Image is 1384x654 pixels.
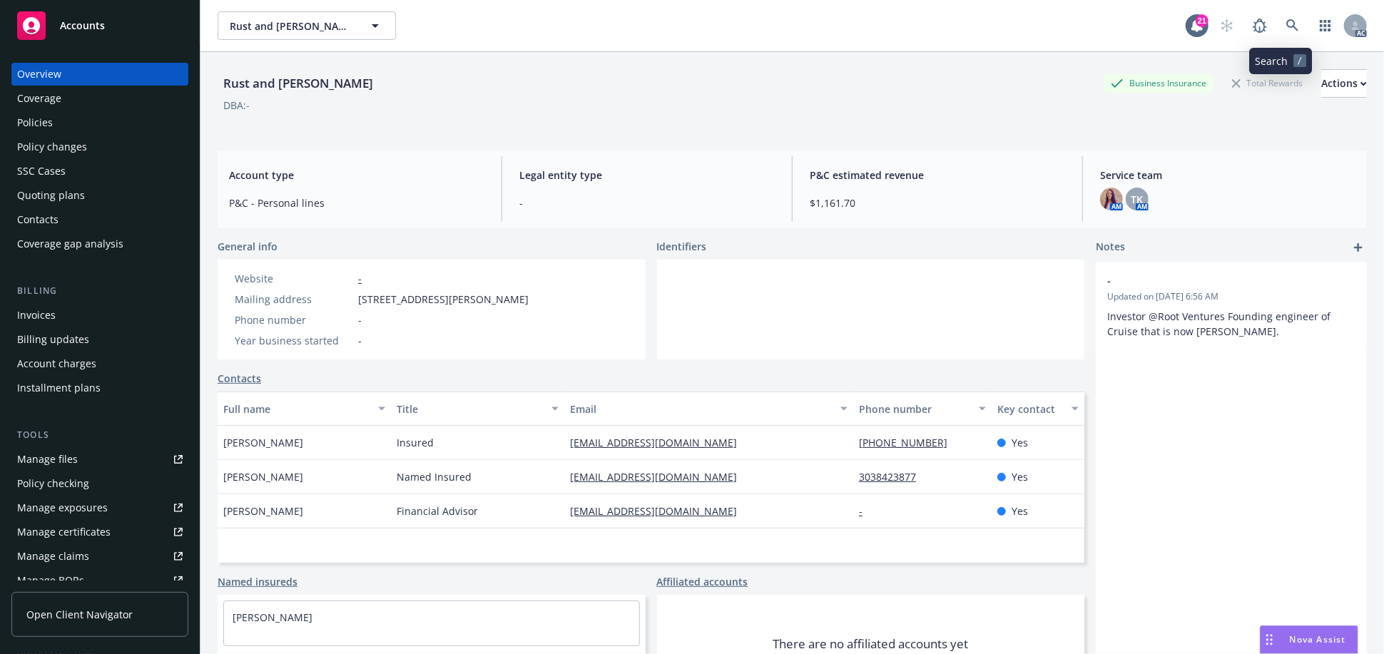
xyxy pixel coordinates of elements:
[230,19,353,34] span: Rust and [PERSON_NAME]
[17,328,89,351] div: Billing updates
[17,111,53,134] div: Policies
[11,136,188,158] a: Policy changes
[397,504,478,518] span: Financial Advisor
[810,168,1065,183] span: P&C estimated revenue
[11,304,188,327] a: Invoices
[17,448,78,471] div: Manage files
[859,504,874,518] a: -
[397,469,472,484] span: Named Insured
[17,569,84,592] div: Manage BORs
[657,574,748,589] a: Affiliated accounts
[11,496,188,519] a: Manage exposures
[11,448,188,471] a: Manage files
[229,195,484,210] span: P&C - Personal lines
[11,284,188,298] div: Billing
[570,504,748,518] a: [EMAIL_ADDRESS][DOMAIN_NAME]
[1096,239,1125,256] span: Notes
[223,504,303,518] span: [PERSON_NAME]
[859,436,959,449] a: [PHONE_NUMBER]
[223,469,303,484] span: [PERSON_NAME]
[11,87,188,110] a: Coverage
[1100,168,1355,183] span: Service team
[1107,290,1355,303] span: Updated on [DATE] 6:56 AM
[17,184,85,207] div: Quoting plans
[358,333,362,348] span: -
[1012,435,1028,450] span: Yes
[17,545,89,568] div: Manage claims
[358,312,362,327] span: -
[997,402,1063,417] div: Key contact
[1096,262,1367,350] div: -Updated on [DATE] 6:56 AMInvestor @Root Ventures Founding engineer of Cruise that is now [PERSON...
[235,271,352,286] div: Website
[1225,74,1310,92] div: Total Rewards
[11,208,188,231] a: Contacts
[1311,11,1340,40] a: Switch app
[519,168,775,183] span: Legal entity type
[17,496,108,519] div: Manage exposures
[233,610,312,624] a: [PERSON_NAME]
[570,470,748,484] a: [EMAIL_ADDRESS][DOMAIN_NAME]
[391,392,564,426] button: Title
[1261,626,1278,653] div: Drag to move
[1213,11,1241,40] a: Start snowing
[1321,69,1367,98] button: Actions
[11,160,188,183] a: SSC Cases
[11,472,188,495] a: Policy checking
[358,272,362,285] a: -
[218,392,391,426] button: Full name
[1196,14,1209,27] div: 21
[60,20,105,31] span: Accounts
[810,195,1065,210] span: $1,161.70
[17,233,123,255] div: Coverage gap analysis
[1012,469,1028,484] span: Yes
[657,239,707,254] span: Identifiers
[1246,11,1274,40] a: Report a Bug
[17,208,58,231] div: Contacts
[223,435,303,450] span: [PERSON_NAME]
[11,569,188,592] a: Manage BORs
[218,11,396,40] button: Rust and [PERSON_NAME]
[1107,310,1333,338] span: Investor @Root Ventures Founding engineer of Cruise that is now [PERSON_NAME].
[1278,11,1307,40] a: Search
[26,607,133,622] span: Open Client Navigator
[17,160,66,183] div: SSC Cases
[358,292,529,307] span: [STREET_ADDRESS][PERSON_NAME]
[218,371,261,386] a: Contacts
[11,521,188,543] a: Manage certificates
[853,392,992,426] button: Phone number
[218,239,278,254] span: General info
[17,352,96,375] div: Account charges
[564,392,853,426] button: Email
[570,402,832,417] div: Email
[235,333,352,348] div: Year business started
[859,402,970,417] div: Phone number
[235,312,352,327] div: Phone number
[397,435,434,450] span: Insured
[229,168,484,183] span: Account type
[17,377,101,399] div: Installment plans
[1104,74,1213,92] div: Business Insurance
[218,74,379,93] div: Rust and [PERSON_NAME]
[11,545,188,568] a: Manage claims
[1100,188,1123,210] img: photo
[11,428,188,442] div: Tools
[11,63,188,86] a: Overview
[11,233,188,255] a: Coverage gap analysis
[235,292,352,307] div: Mailing address
[1350,239,1367,256] a: add
[17,521,111,543] div: Manage certificates
[11,111,188,134] a: Policies
[773,635,968,653] span: There are no affiliated accounts yet
[1107,273,1318,288] span: -
[11,184,188,207] a: Quoting plans
[223,402,370,417] div: Full name
[1290,633,1346,645] span: Nova Assist
[17,63,61,86] div: Overview
[223,98,250,113] div: DBA: -
[11,377,188,399] a: Installment plans
[1260,625,1358,654] button: Nova Assist
[570,436,748,449] a: [EMAIL_ADDRESS][DOMAIN_NAME]
[17,136,87,158] div: Policy changes
[17,304,56,327] div: Invoices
